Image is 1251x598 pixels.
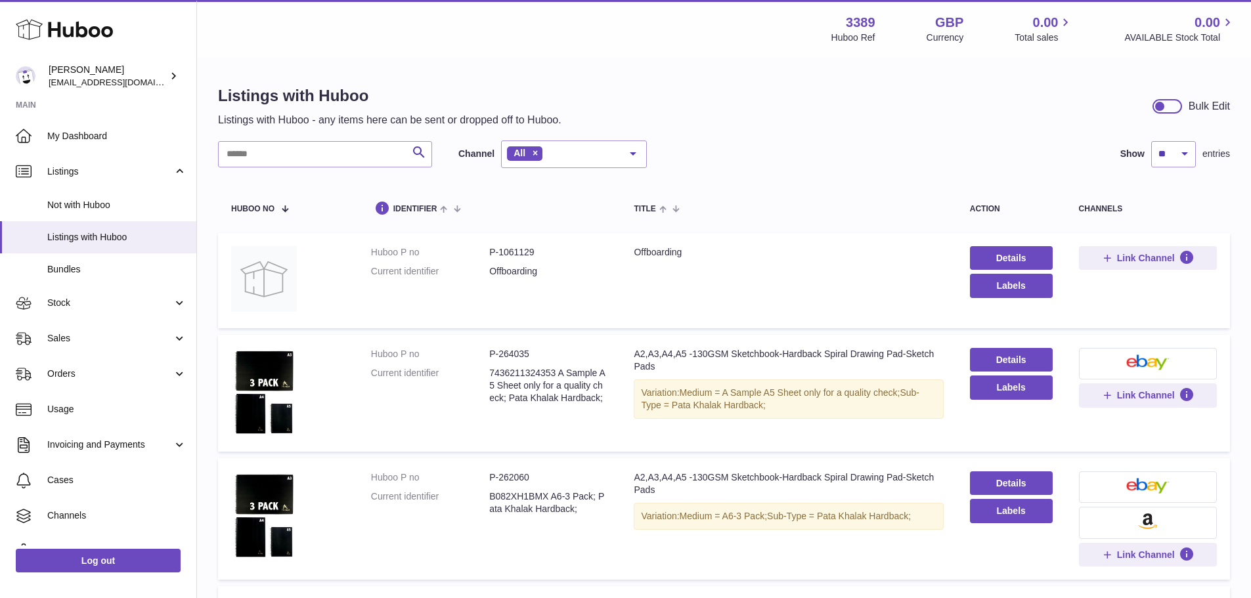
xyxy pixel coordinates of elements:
[47,438,173,451] span: Invoicing and Payments
[47,130,187,142] span: My Dashboard
[218,85,561,106] h1: Listings with Huboo
[371,265,489,278] dt: Current identifier
[1117,252,1175,264] span: Link Channel
[16,66,35,86] img: internalAdmin-3389@internal.huboo.com
[1120,148,1145,160] label: Show
[371,471,489,484] dt: Huboo P no
[970,471,1053,495] a: Details
[970,499,1053,523] button: Labels
[47,263,187,276] span: Bundles
[47,297,173,309] span: Stock
[1189,99,1230,114] div: Bulk Edit
[218,113,561,127] p: Listings with Huboo - any items here can be sent or dropped off to Huboo.
[1079,383,1217,407] button: Link Channel
[47,509,187,522] span: Channels
[231,246,297,312] img: Offboarding
[970,246,1053,270] a: Details
[47,403,187,416] span: Usage
[767,511,911,521] span: Sub-Type = Pata Khalak Hardback;
[1138,513,1157,529] img: amazon-small.png
[935,14,963,32] strong: GBP
[634,503,943,530] div: Variation:
[489,471,607,484] dd: P-262060
[831,32,875,44] div: Huboo Ref
[634,205,655,213] span: title
[47,231,187,244] span: Listings with Huboo
[231,348,297,435] img: A2,A3,A4,A5 -130GSM Sketchbook-Hardback Spiral Drawing Pad-Sketch Pads
[371,246,489,259] dt: Huboo P no
[47,332,173,345] span: Sales
[641,387,919,410] span: Sub-Type = Pata Khalak Hardback;
[1126,354,1170,370] img: ebay-small.png
[47,474,187,486] span: Cases
[634,379,943,419] div: Variation:
[970,205,1053,213] div: action
[1079,543,1217,566] button: Link Channel
[634,471,943,496] div: A2,A3,A4,A5 -130GSM Sketchbook-Hardback Spiral Drawing Pad-Sketch Pads
[1202,148,1230,160] span: entries
[514,148,525,158] span: All
[371,367,489,404] dt: Current identifier
[970,274,1053,297] button: Labels
[489,246,607,259] dd: P-1061129
[1015,14,1073,44] a: 0.00 Total sales
[489,367,607,404] dd: 7436211324353 A Sample A5 Sheet only for a quality check; Pata Khalak Hardback;
[1079,205,1217,213] div: channels
[16,549,181,572] a: Log out
[1117,389,1175,401] span: Link Channel
[371,348,489,360] dt: Huboo P no
[458,148,494,160] label: Channel
[680,511,767,521] span: Medium = A6-3 Pack;
[970,348,1053,372] a: Details
[846,14,875,32] strong: 3389
[49,64,167,89] div: [PERSON_NAME]
[371,490,489,515] dt: Current identifier
[680,387,900,398] span: Medium = A Sample A5 Sheet only for a quality check;
[231,471,297,559] img: A2,A3,A4,A5 -130GSM Sketchbook-Hardback Spiral Drawing Pad-Sketch Pads
[1033,14,1059,32] span: 0.00
[1126,478,1170,494] img: ebay-small.png
[489,265,607,278] dd: Offboarding
[634,246,943,259] div: Offboarding
[47,199,187,211] span: Not with Huboo
[231,205,274,213] span: Huboo no
[1124,32,1235,44] span: AVAILABLE Stock Total
[1195,14,1220,32] span: 0.00
[47,368,173,380] span: Orders
[970,375,1053,399] button: Labels
[1015,32,1073,44] span: Total sales
[393,205,437,213] span: identifier
[1117,549,1175,561] span: Link Channel
[47,545,187,557] span: Settings
[1079,246,1217,270] button: Link Channel
[489,348,607,360] dd: P-264035
[634,348,943,373] div: A2,A3,A4,A5 -130GSM Sketchbook-Hardback Spiral Drawing Pad-Sketch Pads
[489,490,607,515] dd: B082XH1BMX A6-3 Pack; Pata Khalak Hardback;
[1124,14,1235,44] a: 0.00 AVAILABLE Stock Total
[47,165,173,178] span: Listings
[49,77,193,87] span: [EMAIL_ADDRESS][DOMAIN_NAME]
[927,32,964,44] div: Currency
